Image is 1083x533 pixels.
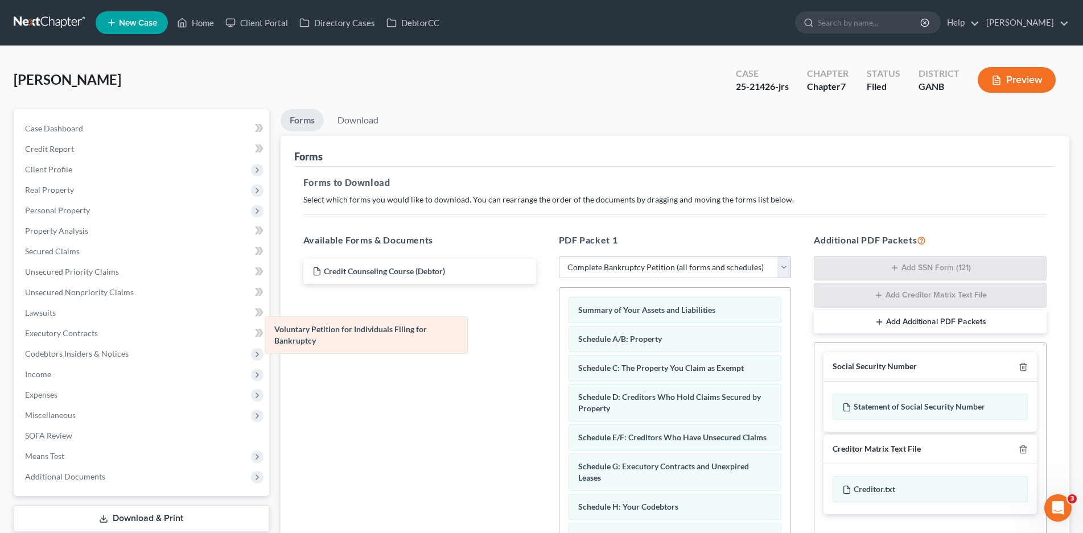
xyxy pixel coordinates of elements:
span: Schedule E/F: Creditors Who Have Unsecured Claims [578,432,767,442]
a: Executory Contracts [16,323,269,344]
a: Download [328,109,388,131]
a: Case Dashboard [16,118,269,139]
p: Select which forms you would like to download. You can rearrange the order of the documents by dr... [303,194,1047,205]
span: Unsecured Priority Claims [25,267,119,276]
input: Search by name... [818,12,922,33]
button: Add SSN Form (121) [814,256,1047,281]
span: Credit Report [25,144,74,154]
span: Income [25,369,51,379]
div: GANB [919,80,960,93]
a: Help [941,13,979,33]
span: Miscellaneous [25,410,76,420]
div: Creditor.txt [833,476,1028,502]
div: Statement of Social Security Number [833,394,1028,420]
h5: Forms to Download [303,176,1047,189]
span: Real Property [25,185,74,195]
span: New Case [119,19,157,27]
span: Schedule C: The Property You Claim as Exempt [578,363,744,373]
a: Lawsuits [16,303,269,323]
span: Codebtors Insiders & Notices [25,349,129,358]
span: [PERSON_NAME] [14,71,121,88]
div: Creditor Matrix Text File [833,444,921,455]
div: Forms [294,150,323,163]
a: Property Analysis [16,221,269,241]
span: Lawsuits [25,308,56,317]
h5: PDF Packet 1 [559,233,792,247]
span: Property Analysis [25,226,88,235]
button: Add Creditor Matrix Text File [814,283,1047,308]
span: Schedule D: Creditors Who Hold Claims Secured by Property [578,392,761,413]
a: Forms [281,109,324,131]
span: Credit Counseling Course (Debtor) [324,266,445,276]
a: SOFA Review [16,425,269,446]
h5: Additional PDF Packets [814,233,1047,247]
span: SOFA Review [25,431,72,440]
a: Unsecured Nonpriority Claims [16,282,269,303]
span: Case Dashboard [25,123,83,133]
span: Additional Documents [25,472,105,481]
span: Schedule G: Executory Contracts and Unexpired Leases [578,461,749,482]
a: Download & Print [14,505,269,532]
a: Secured Claims [16,241,269,262]
div: District [919,67,960,80]
a: Home [171,13,220,33]
span: Expenses [25,390,57,399]
a: [PERSON_NAME] [981,13,1069,33]
span: Client Profile [25,164,72,174]
div: Filed [867,80,900,93]
span: Schedule H: Your Codebtors [578,502,678,511]
button: Add Additional PDF Packets [814,310,1047,334]
div: 25-21426-jrs [736,80,789,93]
a: Credit Report [16,139,269,159]
div: Chapter [807,80,849,93]
div: Case [736,67,789,80]
a: Directory Cases [294,13,381,33]
a: Unsecured Priority Claims [16,262,269,282]
div: Status [867,67,900,80]
span: Schedule A/B: Property [578,334,662,344]
span: Executory Contracts [25,328,98,338]
a: DebtorCC [381,13,445,33]
span: Unsecured Nonpriority Claims [25,287,134,297]
span: 7 [841,81,846,92]
button: Preview [978,67,1056,93]
a: Client Portal [220,13,294,33]
span: Means Test [25,451,64,461]
span: 3 [1068,494,1077,503]
div: Chapter [807,67,849,80]
span: Secured Claims [25,246,80,256]
span: Personal Property [25,205,90,215]
span: Summary of Your Assets and Liabilities [578,305,715,315]
span: Voluntary Petition for Individuals Filing for Bankruptcy [274,324,427,345]
iframe: Intercom live chat [1044,494,1072,522]
div: Social Security Number [833,361,917,372]
h5: Available Forms & Documents [303,233,536,247]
